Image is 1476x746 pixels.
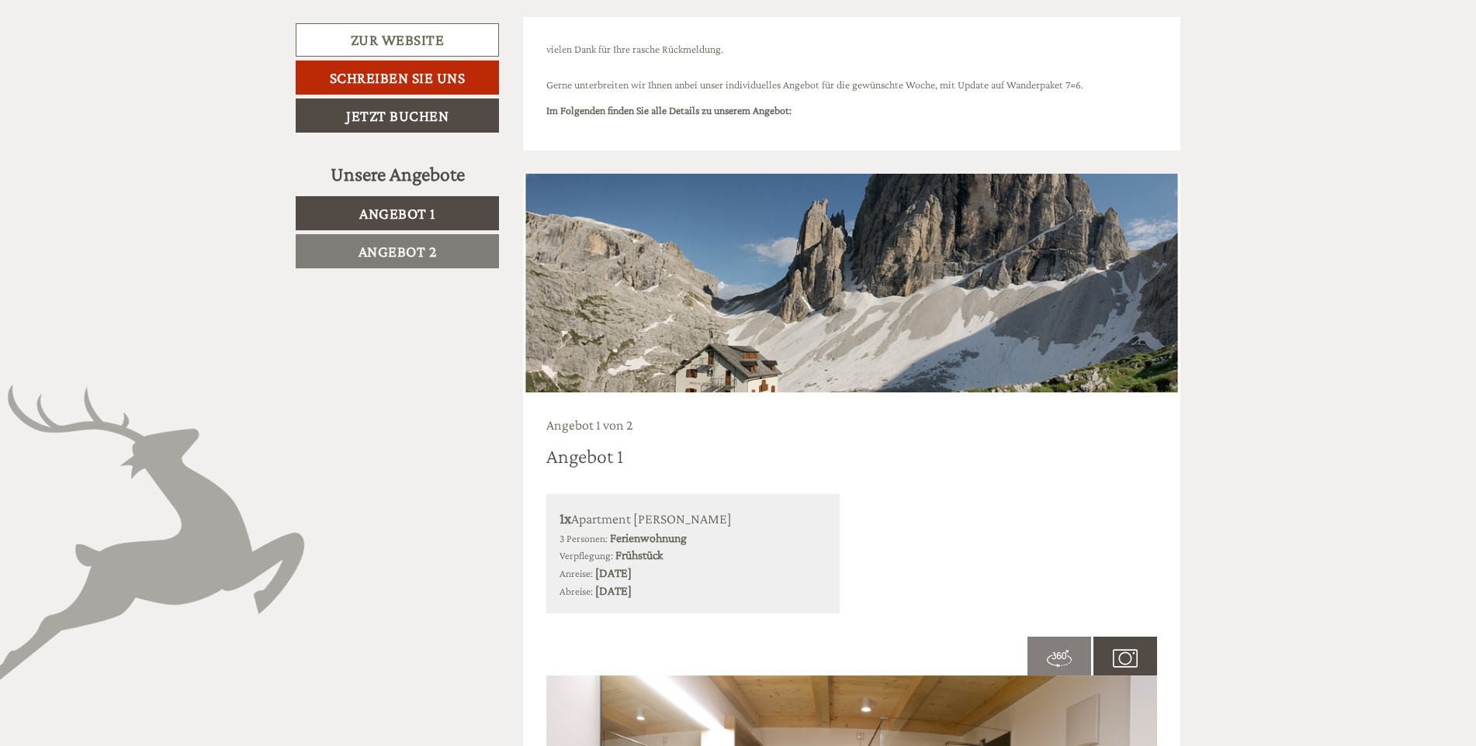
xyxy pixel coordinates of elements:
span: Angebot 1 von 2 [546,417,632,433]
small: Anreise: [560,568,593,579]
div: Sie [225,95,588,108]
div: Montag [273,12,339,38]
small: Abreise: [560,585,593,597]
small: 09:44 [225,161,588,172]
small: Verpflegung: [560,550,613,561]
div: Apartment [PERSON_NAME] [560,507,827,530]
a: Zur Website [296,23,499,57]
div: Guten Tag, wie können wir Ihnen helfen? [12,42,227,89]
div: Angebot 1 [546,442,623,471]
b: [DATE] [595,584,632,597]
b: Ferienwohnung [610,531,687,544]
b: Frühstück [615,548,663,561]
div: Zin Senfter Residence [23,45,219,57]
span: Angebot 2 [359,243,437,260]
span: Angebot 1 [359,205,435,222]
img: camera.svg [1113,646,1138,671]
span: Im Folgenden finden Sie alle Details zu unserem Angebot: [546,104,792,116]
img: 360-grad.svg [1047,646,1072,671]
img: 7-tagespaket-wunderbar-wanderbar-7-6-De1-cwm-9848p.jpg [523,174,1181,393]
button: Senden [507,402,612,436]
div: Vielen Dank für Ihre Angebote. Wir interessieren uns für das Angebot 1. Gilt hier auch: "Wunderba... [217,92,600,174]
span: vielen Dank für Ihre rasche Rückmeldung. Gerne unterbreiten wir Ihnen anbei unser individuelles A... [546,43,1083,91]
b: [DATE] [595,566,632,579]
small: 3 Personen: [560,533,608,544]
a: Jetzt buchen [296,98,499,133]
b: 1x [560,509,571,527]
div: Unsere Angebote [296,160,499,188]
small: 09:43 [23,75,219,86]
a: Schreiben Sie uns [296,60,499,95]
